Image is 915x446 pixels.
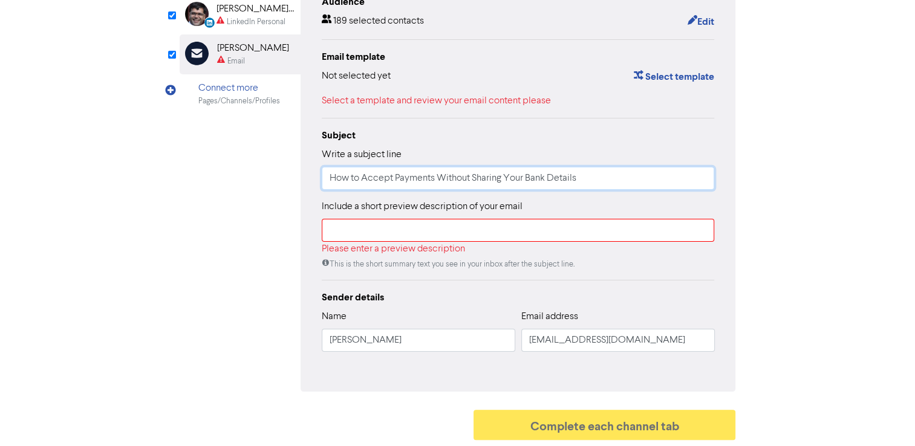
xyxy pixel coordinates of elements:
[322,94,715,108] div: Select a template and review your email content please
[686,14,714,30] button: Edit
[180,74,301,114] div: Connect morePages/Channels/Profiles
[474,410,736,440] button: Complete each channel tab
[633,69,714,85] button: Select template
[322,199,523,214] label: Include a short preview description of your email
[227,56,245,67] div: Email
[322,50,715,64] div: Email template
[855,388,915,446] iframe: Chat Widget
[322,147,402,162] label: Write a subject line
[198,95,280,107] div: Pages/Channels/Profiles
[217,41,289,56] div: [PERSON_NAME]
[180,34,301,74] div: [PERSON_NAME]Email
[322,290,715,305] div: Sender details
[521,309,578,324] label: Email address
[322,309,347,324] label: Name
[185,2,209,26] img: LinkedinPersonal
[198,81,280,95] div: Connect more
[217,2,294,16] div: [PERSON_NAME][DEMOGRAPHIC_DATA]
[322,242,715,256] div: Please enter a preview description
[322,128,715,143] div: Subject
[322,259,715,270] div: This is the short summary text you see in your inbox after the subject line.
[322,14,424,30] div: 189 selected contacts
[227,16,285,28] div: LinkedIn Personal
[322,69,391,85] div: Not selected yet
